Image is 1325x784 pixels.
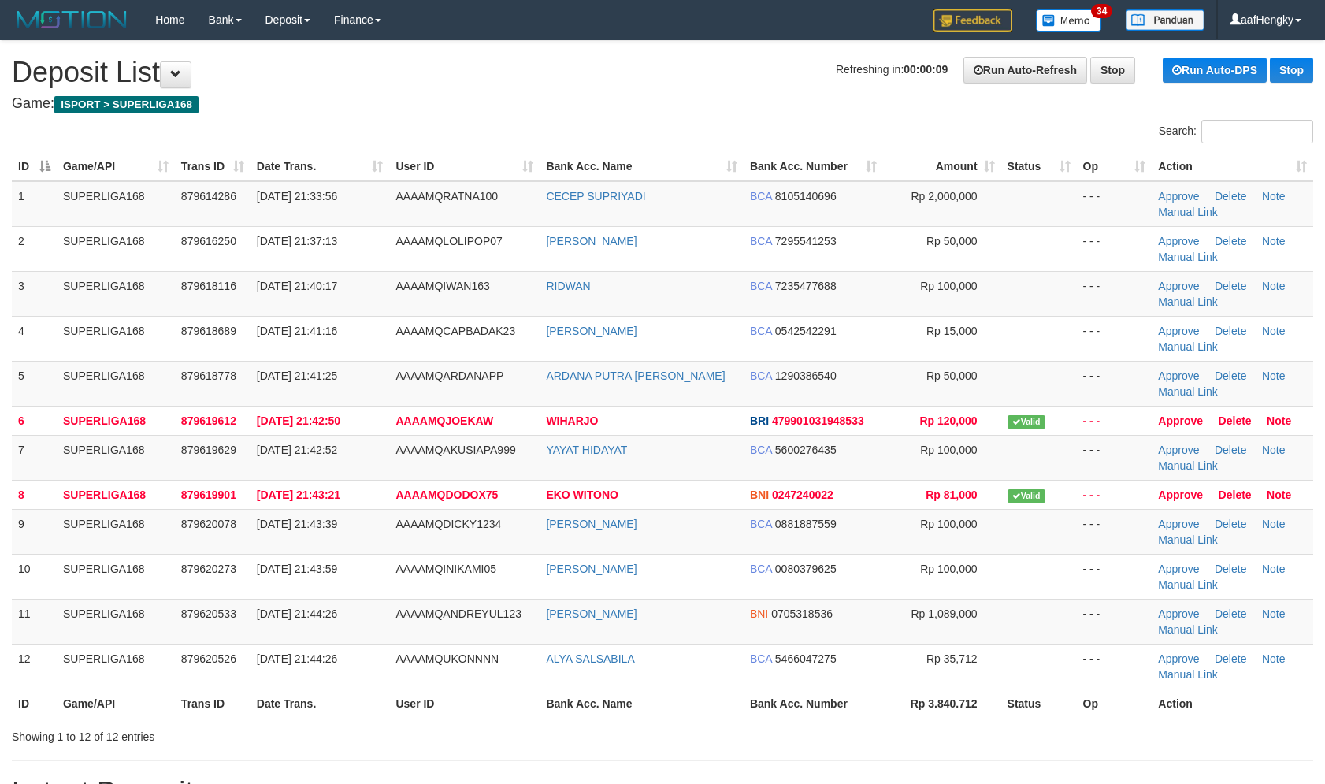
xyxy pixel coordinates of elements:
span: Copy 7295541253 to clipboard [775,235,837,247]
a: Note [1262,325,1286,337]
a: Approve [1158,190,1199,203]
a: Approve [1158,280,1199,292]
span: AAAAMQIWAN163 [395,280,489,292]
a: Run Auto-Refresh [963,57,1087,84]
span: [DATE] 21:41:25 [257,370,337,382]
div: Showing 1 to 12 of 12 entries [12,723,540,745]
span: Valid transaction [1008,489,1045,503]
th: Amount: activate to sort column ascending [883,152,1001,181]
span: 879620533 [181,608,236,620]
img: Feedback.jpg [933,9,1012,32]
td: 7 [12,435,57,480]
a: ARDANA PUTRA [PERSON_NAME] [546,370,725,382]
span: Copy 7235477688 to clipboard [775,280,837,292]
span: [DATE] 21:43:21 [257,489,340,501]
span: 879619612 [181,414,236,427]
td: SUPERLIGA168 [57,181,175,227]
a: Manual Link [1158,295,1218,308]
a: Manual Link [1158,385,1218,398]
span: 879619629 [181,444,236,456]
td: SUPERLIGA168 [57,435,175,480]
a: Approve [1158,444,1199,456]
td: - - - [1077,271,1152,316]
a: Approve [1158,608,1199,620]
span: BNI [750,489,769,501]
span: 879620273 [181,563,236,575]
a: Note [1262,608,1286,620]
span: Copy 0080379625 to clipboard [775,563,837,575]
a: Delete [1215,235,1246,247]
span: Rp 100,000 [920,518,977,530]
a: [PERSON_NAME] [546,235,637,247]
span: AAAAMQARDANAPP [395,370,503,382]
span: Copy 5466047275 to clipboard [775,652,837,665]
span: AAAAMQJOEKAW [395,414,493,427]
span: Copy 8105140696 to clipboard [775,190,837,203]
td: - - - [1077,361,1152,406]
a: Approve [1158,518,1199,530]
span: 879616250 [181,235,236,247]
a: Delete [1215,370,1246,382]
a: Note [1267,414,1291,427]
th: Date Trans.: activate to sort column ascending [251,152,390,181]
span: BCA [750,370,772,382]
span: AAAAMQDICKY1234 [395,518,501,530]
span: Rp 120,000 [919,414,977,427]
th: Bank Acc. Number: activate to sort column ascending [744,152,883,181]
span: ISPORT > SUPERLIGA168 [54,96,199,113]
a: Run Auto-DPS [1163,58,1267,83]
td: - - - [1077,554,1152,599]
span: BCA [750,563,772,575]
span: [DATE] 21:42:50 [257,414,340,427]
a: EKO WITONO [546,489,618,501]
th: Action [1152,689,1313,718]
span: [DATE] 21:44:26 [257,608,337,620]
td: - - - [1077,480,1152,509]
th: ID [12,689,57,718]
th: Bank Acc. Number [744,689,883,718]
a: Delete [1215,444,1246,456]
span: AAAAMQCAPBADAK23 [395,325,515,337]
td: 9 [12,509,57,554]
label: Search: [1159,120,1313,143]
th: Trans ID [175,689,251,718]
span: Rp 100,000 [920,280,977,292]
span: Rp 50,000 [926,235,978,247]
td: - - - [1077,599,1152,644]
th: Status [1001,689,1077,718]
th: Op [1077,689,1152,718]
a: Delete [1219,489,1252,501]
span: AAAAMQAKUSIAPA999 [395,444,515,456]
td: - - - [1077,181,1152,227]
a: Manual Link [1158,668,1218,681]
td: - - - [1077,316,1152,361]
span: AAAAMQDODOX75 [395,489,498,501]
th: User ID: activate to sort column ascending [389,152,540,181]
h1: Deposit List [12,57,1313,88]
a: [PERSON_NAME] [546,325,637,337]
td: SUPERLIGA168 [57,271,175,316]
td: 6 [12,406,57,435]
td: 2 [12,226,57,271]
a: Note [1262,563,1286,575]
a: Note [1267,489,1291,501]
img: Button%20Memo.svg [1036,9,1102,32]
span: 879620078 [181,518,236,530]
td: SUPERLIGA168 [57,644,175,689]
input: Search: [1201,120,1313,143]
th: Op: activate to sort column ascending [1077,152,1152,181]
a: Manual Link [1158,251,1218,263]
span: AAAAMQANDREYUL123 [395,608,521,620]
td: 8 [12,480,57,509]
th: Rp 3.840.712 [883,689,1001,718]
span: Rp 35,712 [926,652,978,665]
img: MOTION_logo.png [12,8,132,32]
span: AAAAMQINIKAMI05 [395,563,496,575]
span: Copy 0247240022 to clipboard [772,489,833,501]
span: Copy 0881887559 to clipboard [775,518,837,530]
span: Rp 50,000 [926,370,978,382]
span: BCA [750,444,772,456]
a: Note [1262,652,1286,665]
span: 879618689 [181,325,236,337]
span: Copy 0705318536 to clipboard [771,608,833,620]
